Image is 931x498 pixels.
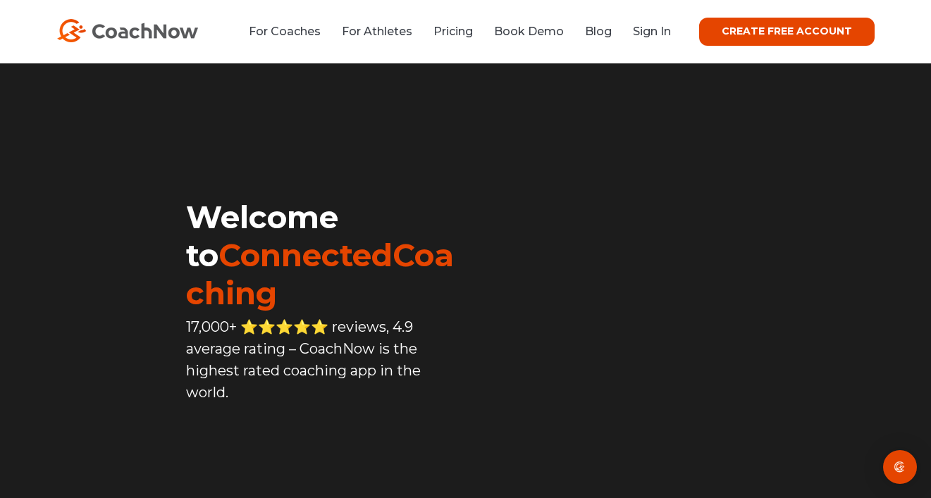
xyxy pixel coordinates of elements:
h1: Welcome to [186,198,465,312]
a: For Coaches [249,25,321,38]
span: 17,000+ ⭐️⭐️⭐️⭐️⭐️ reviews, 4.9 average rating – CoachNow is the highest rated coaching app in th... [186,318,421,401]
iframe: Embedded CTA [186,434,465,476]
img: CoachNow Logo [57,19,198,42]
a: For Athletes [342,25,412,38]
div: Open Intercom Messenger [883,450,917,484]
span: ConnectedCoaching [186,236,454,312]
a: CREATE FREE ACCOUNT [699,18,875,46]
a: Book Demo [494,25,564,38]
a: Pricing [433,25,473,38]
a: Blog [585,25,612,38]
a: Sign In [633,25,671,38]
